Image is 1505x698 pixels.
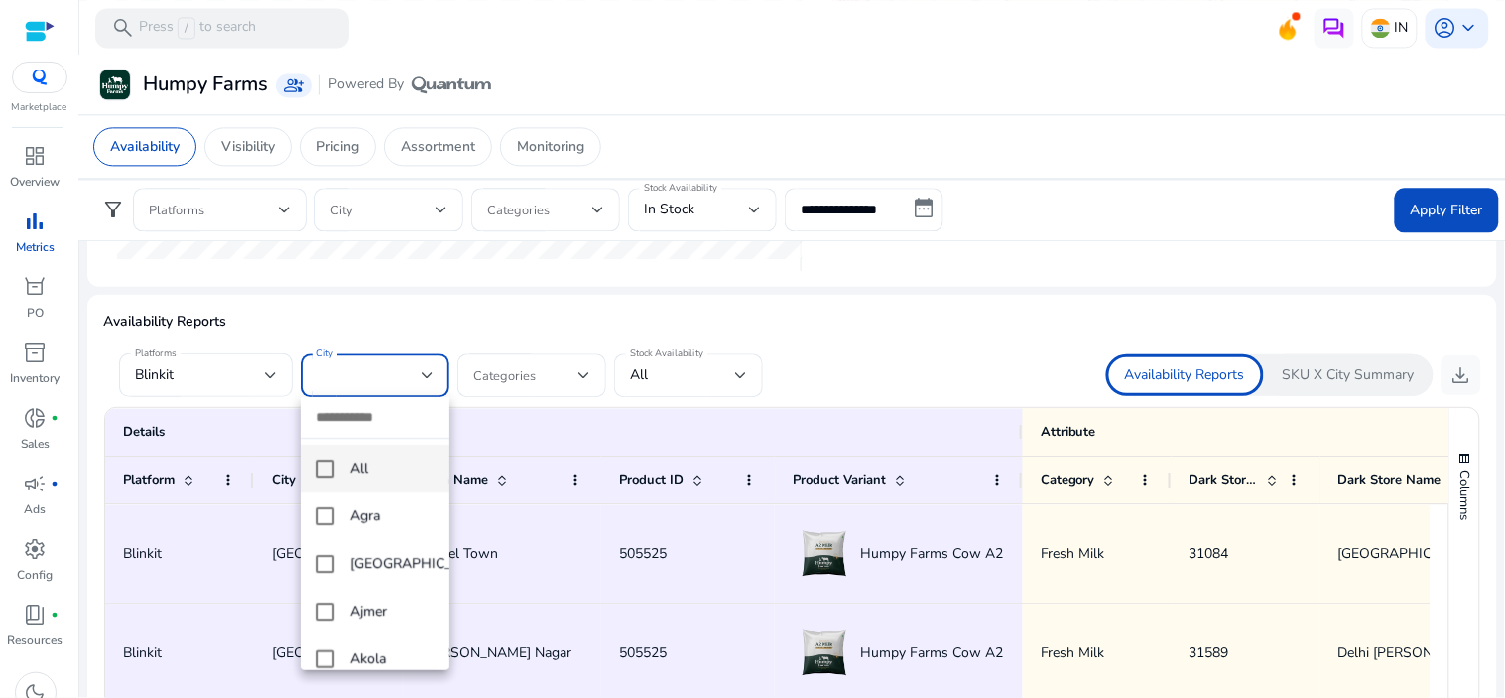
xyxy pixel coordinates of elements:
span: Akola [350,648,434,670]
span: Ajmer [350,601,434,623]
span: All [350,458,434,480]
input: dropdown search [301,397,449,438]
span: [GEOGRAPHIC_DATA] [350,553,467,575]
span: Agra [350,505,434,527]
